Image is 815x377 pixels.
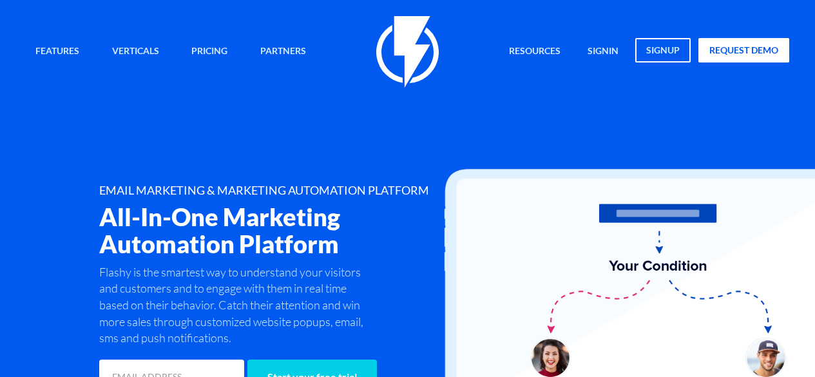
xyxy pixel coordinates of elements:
a: Partners [251,38,316,66]
a: Verticals [102,38,169,66]
a: request demo [698,38,789,63]
a: Pricing [182,38,237,66]
a: Features [26,38,89,66]
a: signin [578,38,628,66]
p: Flashy is the smartest way to understand your visitors and customers and to engage with them in r... [99,264,366,347]
a: Resources [499,38,570,66]
h2: All-In-One Marketing Automation Platform [99,204,462,257]
a: signup [635,38,691,63]
h1: EMAIL MARKETING & MARKETING AUTOMATION PLATFORM [99,184,462,197]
